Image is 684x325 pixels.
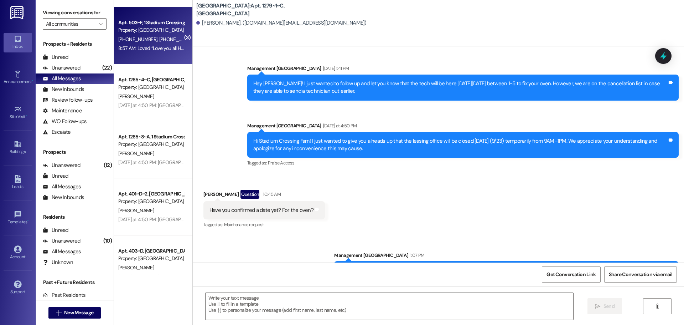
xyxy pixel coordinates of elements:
div: Property: [GEOGRAPHIC_DATA] [118,141,184,148]
div: 8:57 AM: Loved “Love you all Have faith Do good Work hard Make one person happy You're the best! ... [118,45,361,51]
div: [PERSON_NAME] [203,190,325,201]
div: All Messages [43,75,81,82]
div: Past + Future Residents [36,279,114,286]
div: [PERSON_NAME]. ([DOMAIN_NAME][EMAIL_ADDRESS][DOMAIN_NAME]) [196,19,367,27]
div: Unanswered [43,64,81,72]
i:  [56,310,61,316]
span: [PHONE_NUMBER] [118,36,159,42]
div: Unknown [43,259,73,266]
div: Unread [43,172,68,180]
div: [DATE] 1:41 PM [321,65,349,72]
div: New Inbounds [43,194,84,201]
b: [GEOGRAPHIC_DATA]: Apt. 1279~1~C, [GEOGRAPHIC_DATA] [196,2,339,17]
label: Viewing conversations for [43,7,107,18]
span: • [26,113,27,118]
div: Escalate [43,128,71,136]
span: Access [280,160,294,166]
div: Residents [36,213,114,221]
div: WO Follow-ups [43,118,87,125]
div: Past Residents [43,291,86,299]
div: Hey [PERSON_NAME]! I just wanted to follow up and let you know that the tech will be here [DATE][... [253,80,667,95]
div: 10:45 AM [261,191,281,198]
button: New Message [48,307,101,319]
a: Site Visit • [4,103,32,122]
div: [DATE] at 4:50 PM: [GEOGRAPHIC_DATA] Fam! I just wanted to give you a heads up that the leasing o... [118,216,634,223]
div: Management [GEOGRAPHIC_DATA] [247,122,679,132]
a: Buildings [4,138,32,157]
div: Unread [43,54,68,61]
div: Property: [GEOGRAPHIC_DATA] [118,26,184,34]
span: [PERSON_NAME] [118,207,154,214]
span: [PERSON_NAME] [118,264,154,271]
span: New Message [64,309,93,316]
div: [DATE] at 4:50 PM: [GEOGRAPHIC_DATA] Fam! I just wanted to give you a heads up that the leasing o... [118,273,634,280]
div: Apt. 401~D~2, [GEOGRAPHIC_DATA] [118,190,184,198]
div: Apt. 503~F, 1 Stadium Crossing Guarantors [118,19,184,26]
div: Unanswered [43,237,81,245]
div: Apt. 1265~4~C, [GEOGRAPHIC_DATA] [118,76,184,83]
div: Tagged as: [203,219,325,230]
div: Question [240,190,259,199]
span: Praise , [268,160,280,166]
div: Property: [GEOGRAPHIC_DATA] [118,255,184,262]
div: Hi Stadium Crossing Fam! I just wanted to give you a heads up that the leasing office will be clo... [253,137,667,153]
div: (10) [102,235,114,247]
a: Inbox [4,33,32,52]
div: Management [GEOGRAPHIC_DATA] [334,252,679,261]
div: Unanswered [43,162,81,169]
div: (12) [102,160,114,171]
div: Tagged as: [247,158,679,168]
span: Share Conversation via email [609,271,672,278]
span: Send [603,303,615,310]
span: [PERSON_NAME] [118,150,154,157]
i:  [595,304,600,309]
i:  [99,21,103,27]
div: All Messages [43,248,81,255]
span: [PERSON_NAME] [118,93,154,100]
div: Unread [43,227,68,234]
div: Apt. 1265~3~A, 1 Stadium Crossing [118,133,184,141]
div: All Messages [43,183,81,191]
button: Get Conversation Link [542,266,600,283]
div: Property: [GEOGRAPHIC_DATA] [118,198,184,205]
span: • [32,78,33,83]
a: Leads [4,173,32,192]
a: Support [4,278,32,298]
div: Prospects + Residents [36,40,114,48]
div: New Inbounds [43,86,84,93]
button: Send [587,298,622,314]
div: Review follow-ups [43,96,93,104]
input: All communities [46,18,95,30]
div: [DATE] at 4:50 PM: [GEOGRAPHIC_DATA] Fam! I just wanted to give you a heads up that the leasing o... [118,159,634,166]
div: [DATE] at 4:50 PM: [GEOGRAPHIC_DATA] Fam! I just wanted to give you a heads up that the leasing o... [118,102,634,108]
i:  [655,304,660,309]
div: Apt. 403~D, [GEOGRAPHIC_DATA] [118,247,184,255]
div: (22) [100,62,114,73]
span: • [27,218,28,223]
span: Get Conversation Link [546,271,596,278]
div: Prospects [36,148,114,156]
div: Property: [GEOGRAPHIC_DATA] [118,83,184,91]
span: [PHONE_NUMBER] [159,36,200,42]
div: 1:07 PM [408,252,424,259]
button: Share Conversation via email [604,266,677,283]
div: Management [GEOGRAPHIC_DATA] [247,65,679,75]
div: [DATE] at 4:50 PM [321,122,357,130]
a: Templates • [4,208,32,228]
span: Maintenance request [224,222,264,228]
div: Have you confirmed a date yet? For the oven? [209,207,313,214]
img: ResiDesk Logo [10,6,25,19]
div: Maintenance [43,107,82,115]
a: Account [4,243,32,263]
